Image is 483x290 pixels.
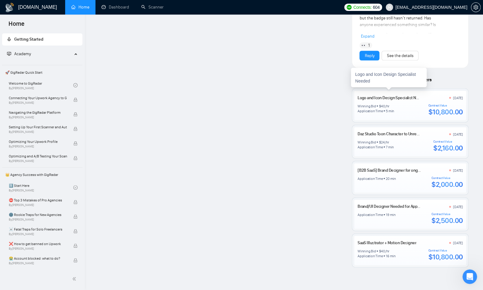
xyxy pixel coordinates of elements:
span: lock [73,127,78,131]
div: Thank you, [PERSON_NAME]! [50,165,112,171]
div: $ [379,103,381,108]
button: Upload attachment [29,199,34,204]
span: Setting Up Your First Scanner and Auto-Bidder [9,124,67,130]
a: searchScanner [141,5,164,10]
div: Nazar says… [5,44,116,80]
span: Connects: [353,4,371,11]
div: Contract Value [428,248,463,252]
span: By [PERSON_NAME] [9,203,67,207]
button: go back [4,2,15,14]
div: We’re currently discussing your case with the team. Following that conversation, [PERSON_NAME] wi... [10,102,95,132]
span: Connecting Your Upwork Agency to GigRadar [9,95,67,101]
div: Contract Value [431,212,463,216]
div: 24 [381,140,385,144]
div: We’re currently discussing your case with the team. Following that conversation, [PERSON_NAME] wi... [5,98,99,150]
a: See the details [387,52,413,59]
div: abu.turab@insol360.com says… [5,80,116,99]
img: Profile image for Nazar [17,3,27,13]
div: Contract Value [433,140,463,143]
div: /hr [385,103,389,108]
div: Thank you, [PERSON_NAME]! [45,161,116,174]
span: user [387,5,391,9]
iframe: Intercom live chat [462,269,477,284]
span: 😭 Account blocked: what to do? [9,255,67,261]
div: Do you have any other questions I can help with? 😊 [10,135,95,147]
a: 1️⃣ Start HereBy[PERSON_NAME] [9,181,73,194]
div: $ [379,248,381,253]
div: 19 min [386,212,396,217]
a: dashboardDashboard [102,5,129,10]
a: Logo and Icon Design Specialist Needed [358,95,427,100]
div: Hello! I’m Nazar, and I’ll gladly support you with your request 😊Please allow me a couple of minu... [5,44,99,75]
div: 40 [381,103,385,108]
span: By [PERSON_NAME] [9,261,67,265]
div: Winning Bid [358,140,376,144]
img: logo [5,3,15,12]
div: Sure [97,80,116,94]
span: 🚀 GigRadar Quick Start [3,66,82,79]
div: $ [379,140,381,144]
span: lock [73,156,78,160]
span: lock [73,258,78,262]
span: 👑 Agency Success with GigRadar [3,169,82,181]
a: Reply [365,52,374,59]
span: By [PERSON_NAME] [9,247,67,251]
div: /hr [385,248,389,253]
div: $2,000.00 [431,180,463,189]
span: rocket [7,37,11,41]
div: Contract Value [431,176,463,180]
div: Hello! I’m Nazar, and I’ll gladly support you with your request 😊 [10,48,95,60]
a: [B2B SaaS] Brand Designer for ongoing marketing tasks [358,167,454,173]
div: Please allow me a couple of minutes to check everything in detail 🖥️🔍 [10,60,95,72]
img: upwork-logo.png [347,5,351,10]
span: By [PERSON_NAME] [9,101,67,105]
span: Optimizing and A/B Testing Your Scanner for Better Results [9,153,67,159]
div: $10,800.00 [428,252,463,261]
span: By [PERSON_NAME] [9,116,67,119]
button: Home [95,2,106,14]
div: Application Time [358,108,383,113]
div: Application Time [358,176,383,181]
span: Getting Started [14,37,43,42]
button: Reply [359,51,379,60]
div: abu.turab@insol360.com says… [5,175,116,211]
h1: Nazar [29,3,43,8]
button: See the details [381,51,418,60]
div: Nazar • 1m ago [10,151,39,155]
a: Brand/UI Designer Needed for Apple-Clean Design Master Package [358,204,473,209]
div: Winning Bid [358,248,376,253]
p: Active [29,8,42,14]
div: [DATE] [453,240,463,245]
span: ❌ How to get banned on Upwork [9,241,67,247]
div: 7 min [386,144,394,149]
a: setting [471,5,481,10]
span: lock [73,98,78,102]
div: $2,500.00 [431,216,463,225]
button: Start recording [38,199,43,204]
div: Logo and Icon Design Specialist Needed [351,68,427,87]
div: Sure [102,84,112,90]
div: Application Time [358,212,383,217]
div: joined the conversation [37,32,92,37]
span: lock [73,244,78,248]
div: Looking forward to a favorable response. [27,179,112,191]
div: Application Time [358,253,383,258]
div: [DATE] [453,168,463,173]
span: lock [73,112,78,116]
span: By [PERSON_NAME] [9,232,67,236]
span: lock [73,141,78,146]
div: [DATE] [453,132,463,137]
div: /hr [385,140,389,144]
span: 1 [368,42,370,48]
div: Looking forward to a favorable response. [22,175,116,203]
div: [DATE] [453,204,463,209]
span: Academy [14,51,31,56]
div: 20 min [386,176,396,181]
a: Welcome to GigRadarBy[PERSON_NAME] [9,79,73,92]
span: ☠️ Fatal Traps for Solo Freelancers [9,226,67,232]
button: Send a message… [104,196,114,206]
span: ⛔ Top 3 Mistakes of Pro Agencies [9,197,67,203]
div: Contract Value [428,103,463,107]
span: 604 [373,4,379,11]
